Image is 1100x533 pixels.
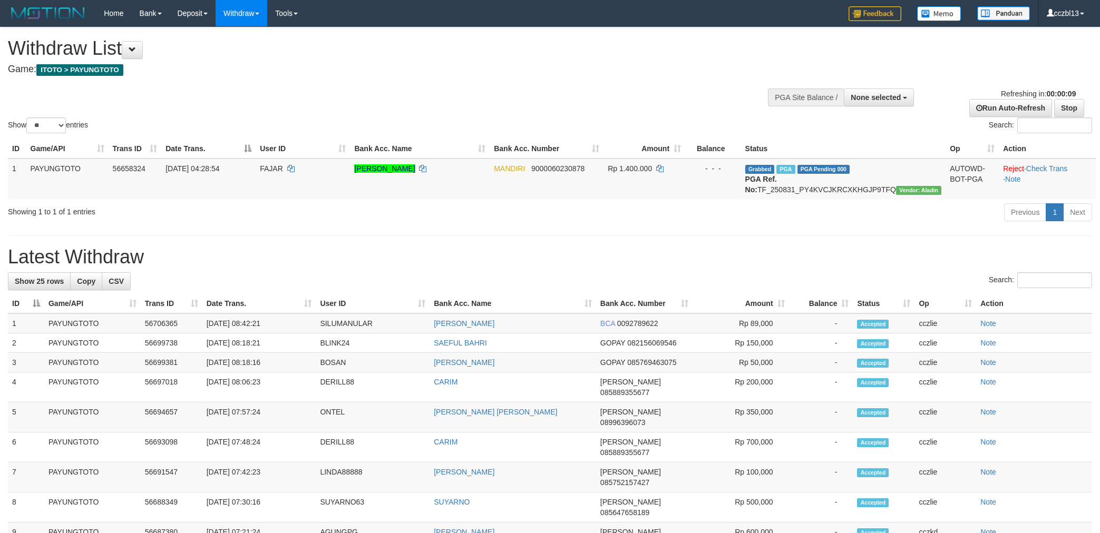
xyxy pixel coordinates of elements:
[617,319,658,328] span: Copy 0092789622 to clipboard
[1063,203,1092,221] a: Next
[999,159,1096,199] td: · ·
[914,432,976,462] td: cczlie
[8,139,26,159] th: ID
[316,432,430,462] td: DERILL88
[917,6,961,21] img: Button%20Memo.svg
[844,88,914,106] button: None selected
[789,333,853,353] td: -
[596,294,693,313] th: Bank Acc. Number: activate to sort column ascending
[202,372,316,402] td: [DATE] 08:06:23
[161,139,256,159] th: Date Trans.: activate to sort column descending
[113,164,145,173] span: 56658324
[600,378,661,386] span: [PERSON_NAME]
[434,468,494,476] a: [PERSON_NAME]
[494,164,525,173] span: MANDIRI
[999,139,1096,159] th: Action
[141,402,202,432] td: 56694657
[600,508,649,517] span: Copy 085647658189 to clipboard
[600,498,661,506] span: [PERSON_NAME]
[914,294,976,313] th: Op: activate to sort column ascending
[789,402,853,432] td: -
[316,492,430,522] td: SUYARNO63
[600,448,649,457] span: Copy 085889355677 to clipboard
[1046,203,1064,221] a: 1
[627,339,676,347] span: Copy 082156069546 to clipboard
[857,468,889,477] span: Accepted
[745,175,777,194] b: PGA Ref. No:
[857,408,889,417] span: Accepted
[434,408,557,416] a: [PERSON_NAME] [PERSON_NAME]
[980,378,996,386] a: Note
[8,272,71,290] a: Show 25 rows
[914,372,976,402] td: cczlie
[316,333,430,353] td: BLINK24
[914,402,976,432] td: cczlie
[1003,164,1024,173] a: Reject
[857,339,889,348] span: Accepted
[141,313,202,333] td: 56706365
[980,498,996,506] a: Note
[434,438,457,446] a: CARIM
[490,139,603,159] th: Bank Acc. Number: activate to sort column ascending
[202,353,316,372] td: [DATE] 08:18:16
[202,294,316,313] th: Date Trans.: activate to sort column ascending
[600,438,661,446] span: [PERSON_NAME]
[354,164,415,173] a: [PERSON_NAME]
[141,353,202,372] td: 56699381
[316,372,430,402] td: DERILL88
[600,418,646,427] span: Copy 08996396073 to clipboard
[141,462,202,492] td: 56691547
[44,372,141,402] td: PAYUNGTOTO
[8,246,1092,268] h1: Latest Withdraw
[260,164,283,173] span: FAJAR
[141,333,202,353] td: 56699738
[1017,272,1092,288] input: Search:
[914,353,976,372] td: cczlie
[693,402,789,432] td: Rp 350,000
[1054,99,1084,117] a: Stop
[693,313,789,333] td: Rp 89,000
[789,372,853,402] td: -
[202,492,316,522] td: [DATE] 07:30:16
[1001,90,1076,98] span: Refreshing in:
[693,432,789,462] td: Rp 700,000
[741,159,946,199] td: TF_250831_PY4KVCJKRCXKHGJP9TFQ
[316,462,430,492] td: LINDA88888
[976,294,1092,313] th: Action
[44,294,141,313] th: Game/API: activate to sort column ascending
[8,38,723,59] h1: Withdraw List
[603,139,685,159] th: Amount: activate to sort column ascending
[36,64,123,76] span: ITOTO > PAYUNGTOTO
[1046,90,1076,98] strong: 00:00:09
[600,478,649,487] span: Copy 085752157427 to clipboard
[689,163,736,174] div: - - -
[693,492,789,522] td: Rp 500,000
[202,313,316,333] td: [DATE] 08:42:21
[26,139,109,159] th: Game/API: activate to sort column ascending
[434,498,470,506] a: SUYARNO
[8,117,88,133] label: Show entries
[430,294,596,313] th: Bank Acc. Name: activate to sort column ascending
[8,432,44,462] td: 6
[914,333,976,353] td: cczlie
[600,408,661,416] span: [PERSON_NAME]
[256,139,350,159] th: User ID: activate to sort column ascending
[44,432,141,462] td: PAYUNGTOTO
[15,277,64,285] span: Show 25 rows
[946,159,999,199] td: AUTOWD-BOT-PGA
[141,372,202,402] td: 56697018
[600,388,649,397] span: Copy 085889355677 to clipboard
[202,462,316,492] td: [DATE] 07:42:23
[8,159,26,199] td: 1
[977,6,1030,21] img: panduan.png
[141,492,202,522] td: 56688349
[857,438,889,447] span: Accepted
[44,313,141,333] td: PAYUNGTOTO
[980,468,996,476] a: Note
[789,492,853,522] td: -
[316,353,430,372] td: BOSAN
[693,372,789,402] td: Rp 200,000
[849,6,901,21] img: Feedback.jpg
[70,272,102,290] a: Copy
[980,408,996,416] a: Note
